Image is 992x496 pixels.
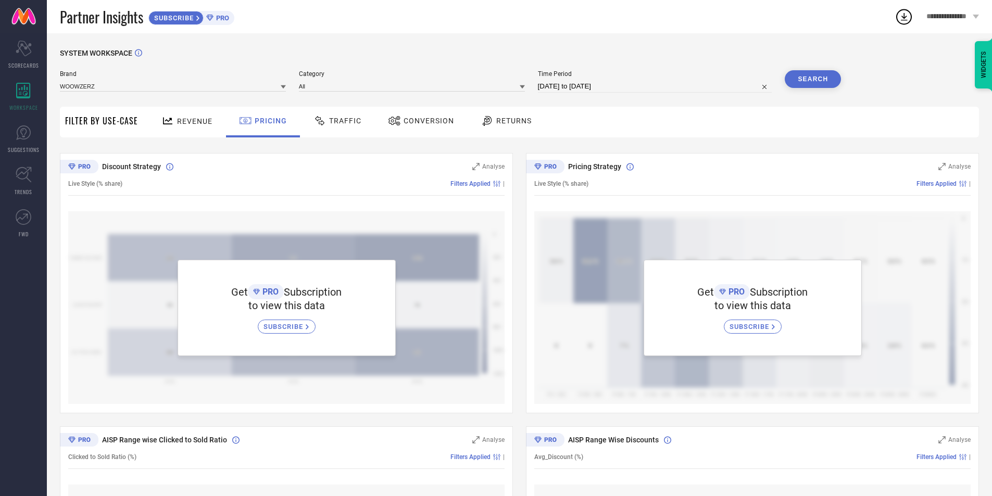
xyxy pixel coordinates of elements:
[969,180,971,187] span: |
[65,115,138,127] span: Filter By Use-Case
[496,117,532,125] span: Returns
[916,453,957,461] span: Filters Applied
[503,180,505,187] span: |
[263,323,306,330] span: SUBSCRIBE
[15,188,32,196] span: TRENDS
[404,117,454,125] span: Conversion
[102,436,227,444] span: AISP Range wise Clicked to Sold Ratio
[9,104,38,111] span: WORKSPACE
[8,61,39,69] span: SCORECARDS
[482,163,505,170] span: Analyse
[8,146,40,154] span: SUGGESTIONS
[969,453,971,461] span: |
[260,287,279,297] span: PRO
[68,453,136,461] span: Clicked to Sold Ratio (%)
[568,436,659,444] span: AISP Range Wise Discounts
[60,49,132,57] span: SYSTEM WORKSPACE
[68,180,122,187] span: Live Style (% share)
[526,160,564,175] div: Premium
[534,180,588,187] span: Live Style (% share)
[231,286,248,298] span: Get
[750,286,808,298] span: Subscription
[526,433,564,449] div: Premium
[938,163,946,170] svg: Zoom
[948,163,971,170] span: Analyse
[730,323,772,330] span: SUBSCRIBE
[255,117,287,125] span: Pricing
[60,160,98,175] div: Premium
[472,163,480,170] svg: Zoom
[177,117,212,125] span: Revenue
[19,230,29,238] span: FWD
[450,453,491,461] span: Filters Applied
[697,286,714,298] span: Get
[938,436,946,443] svg: Zoom
[916,180,957,187] span: Filters Applied
[299,70,525,78] span: Category
[472,436,480,443] svg: Zoom
[60,433,98,449] div: Premium
[102,162,161,171] span: Discount Strategy
[724,312,782,334] a: SUBSCRIBE
[60,70,286,78] span: Brand
[148,8,234,25] a: SUBSCRIBEPRO
[534,453,583,461] span: Avg_Discount (%)
[482,436,505,443] span: Analyse
[248,299,325,312] span: to view this data
[214,14,229,22] span: PRO
[948,436,971,443] span: Analyse
[538,70,772,78] span: Time Period
[284,286,342,298] span: Subscription
[895,7,913,26] div: Open download list
[538,80,772,93] input: Select time period
[149,14,196,22] span: SUBSCRIBE
[785,70,841,88] button: Search
[450,180,491,187] span: Filters Applied
[503,453,505,461] span: |
[568,162,621,171] span: Pricing Strategy
[258,312,316,334] a: SUBSCRIBE
[726,287,745,297] span: PRO
[60,6,143,28] span: Partner Insights
[714,299,791,312] span: to view this data
[329,117,361,125] span: Traffic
